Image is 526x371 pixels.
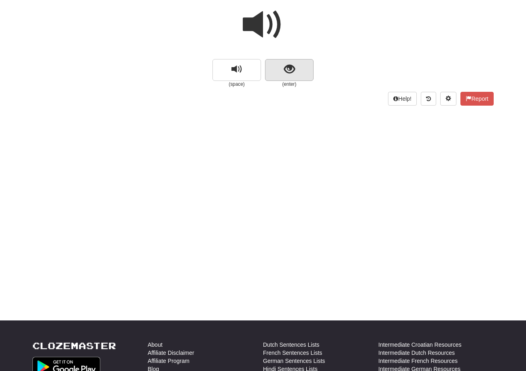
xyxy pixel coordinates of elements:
a: Intermediate Dutch Resources [378,349,455,357]
button: Round history (alt+y) [421,92,436,106]
small: (space) [212,81,261,88]
a: French Sentences Lists [263,349,322,357]
a: German Sentences Lists [263,357,325,365]
small: (enter) [265,81,314,88]
button: replay audio [212,59,261,81]
button: Report [460,92,494,106]
a: Clozemaster [32,341,116,351]
a: Affiliate Program [148,357,189,365]
a: Intermediate French Resources [378,357,458,365]
a: Dutch Sentences Lists [263,341,319,349]
a: About [148,341,163,349]
button: show sentence [265,59,314,81]
a: Intermediate Croatian Resources [378,341,461,349]
button: Help! [388,92,417,106]
a: Affiliate Disclaimer [148,349,194,357]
